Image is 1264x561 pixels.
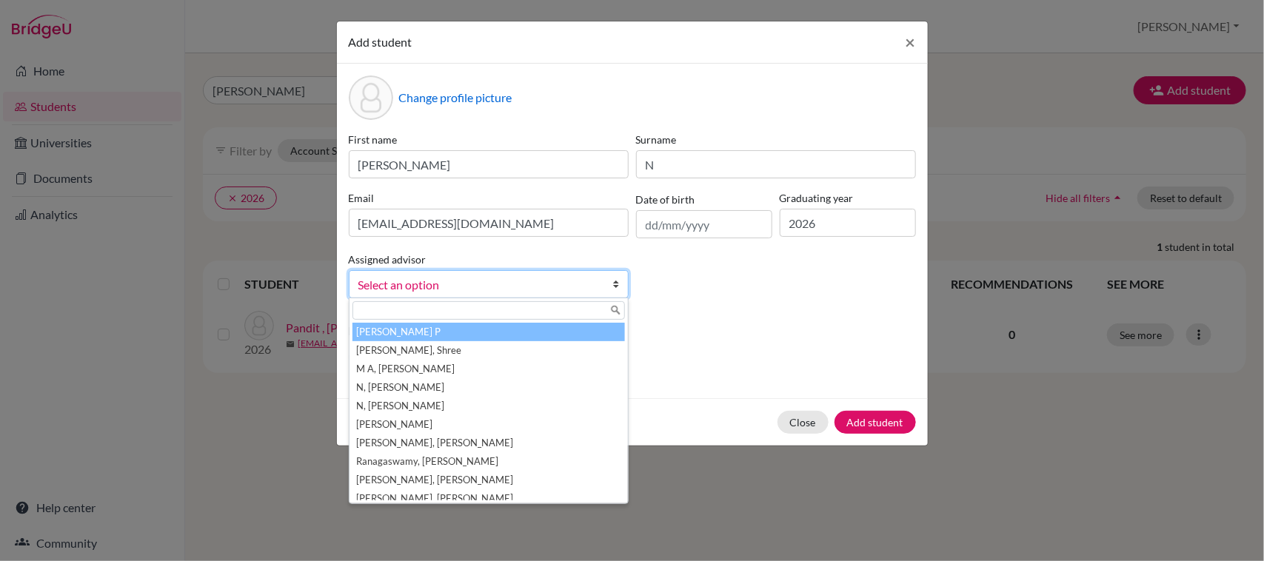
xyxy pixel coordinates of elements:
[352,434,625,452] li: [PERSON_NAME], [PERSON_NAME]
[349,132,629,147] label: First name
[352,360,625,378] li: M A, [PERSON_NAME]
[636,132,916,147] label: Surname
[906,31,916,53] span: ×
[349,322,916,340] p: Parents
[349,35,412,49] span: Add student
[352,397,625,415] li: N, [PERSON_NAME]
[358,275,600,295] span: Select an option
[636,192,695,207] label: Date of birth
[778,411,829,434] button: Close
[352,323,625,341] li: [PERSON_NAME] P
[835,411,916,434] button: Add student
[636,210,772,238] input: dd/mm/yyyy
[352,378,625,397] li: N, [PERSON_NAME]
[349,252,427,267] label: Assigned advisor
[352,489,625,508] li: [PERSON_NAME], [PERSON_NAME]
[352,415,625,434] li: [PERSON_NAME]
[352,452,625,471] li: Ranagaswamy, [PERSON_NAME]
[780,190,916,206] label: Graduating year
[352,471,625,489] li: [PERSON_NAME], [PERSON_NAME]
[894,21,928,63] button: Close
[349,75,393,120] div: Profile picture
[349,190,629,206] label: Email
[352,341,625,360] li: [PERSON_NAME], Shree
